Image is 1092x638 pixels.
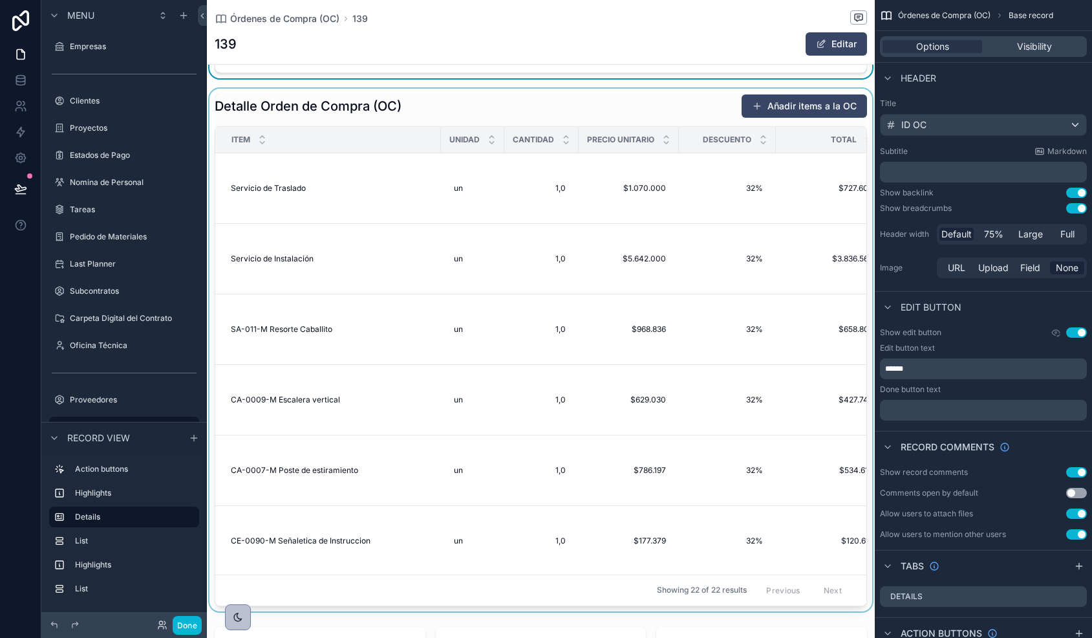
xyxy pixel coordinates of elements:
label: Clientes [70,96,197,106]
label: Last Planner [70,259,197,269]
label: Pedido de Materiales [70,232,197,242]
span: Default [941,228,972,241]
span: Visibility [1017,40,1052,53]
label: Estados de Pago [70,150,197,160]
label: Nomina de Personal [70,177,197,188]
a: 139 [352,12,368,25]
div: scrollable content [880,162,1087,182]
label: Image [880,263,932,273]
span: Base record [1009,10,1053,21]
a: Estados de Pago [49,145,199,166]
span: URL [948,261,965,274]
span: Descuento [703,135,751,145]
div: scrollable content [880,400,1087,421]
a: Proyectos [49,118,199,138]
a: Tareas [49,199,199,220]
label: Title [880,98,1087,109]
label: Oficina Técnica [70,340,197,351]
label: Proyectos [70,123,197,133]
button: Editar [806,32,867,56]
span: 75% [984,228,1003,241]
label: Highlights [75,488,194,498]
span: Unidad [449,135,480,145]
span: Full [1060,228,1075,241]
a: Last Planner [49,254,199,274]
label: Subcontratos [70,286,197,296]
label: Action buttons [75,464,194,474]
label: Proveedores [70,395,197,405]
label: Edit button text [880,343,935,353]
div: Allow users to attach files [880,509,973,519]
span: Record comments [901,441,994,454]
label: List [75,584,194,594]
span: Cantidad [513,135,554,145]
span: Upload [978,261,1009,274]
a: Proveedores [49,390,199,410]
button: Done [173,616,202,635]
label: Done button text [880,384,941,395]
span: Record view [67,432,130,445]
div: Comments open by default [880,488,978,498]
a: Subcontratos [49,281,199,302]
span: Showing 22 of 22 results [657,585,747,595]
div: Show record comments [880,467,968,478]
span: Large [1018,228,1043,241]
div: scrollable content [41,453,207,612]
a: Empresas [49,36,199,57]
span: Edit button [901,301,961,314]
span: Markdown [1047,146,1087,157]
label: Details [890,591,923,602]
a: Pedido de Materiales [49,226,199,247]
label: List [75,536,194,546]
span: Órdenes de Compra (OC) [230,12,339,25]
div: Allow users to mention other users [880,529,1006,540]
label: Show edit button [880,327,941,338]
label: Highlights [75,560,194,570]
label: Details [75,512,189,522]
span: Field [1020,261,1040,274]
span: None [1056,261,1078,274]
a: Markdown [1034,146,1087,157]
a: Clientes [49,91,199,111]
label: Tareas [70,204,197,215]
a: Órdenes de Compra (OC) [215,12,339,25]
span: Menu [67,9,94,22]
label: Header width [880,229,932,239]
h1: 139 [215,35,237,53]
span: Precio Unitario [587,135,654,145]
label: Empresas [70,41,197,52]
span: Item [231,135,250,145]
span: Órdenes de Compra (OC) [898,10,990,21]
span: Header [901,72,936,85]
label: Subtitle [880,146,908,157]
a: Carpeta Digital del Contrato [49,308,199,329]
label: Carpeta Digital del Contrato [70,313,197,324]
span: Options [916,40,949,53]
a: Órdenes de Compra (OC) [49,417,199,437]
a: Nomina de Personal [49,172,199,193]
div: Show breadcrumbs [880,203,952,214]
div: scrollable content [880,358,1087,379]
span: Tabs [901,560,924,573]
span: Total [831,135,857,145]
span: ID OC [901,118,926,131]
div: Show backlink [880,188,934,198]
button: ID OC [880,114,1087,136]
a: Oficina Técnica [49,335,199,356]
